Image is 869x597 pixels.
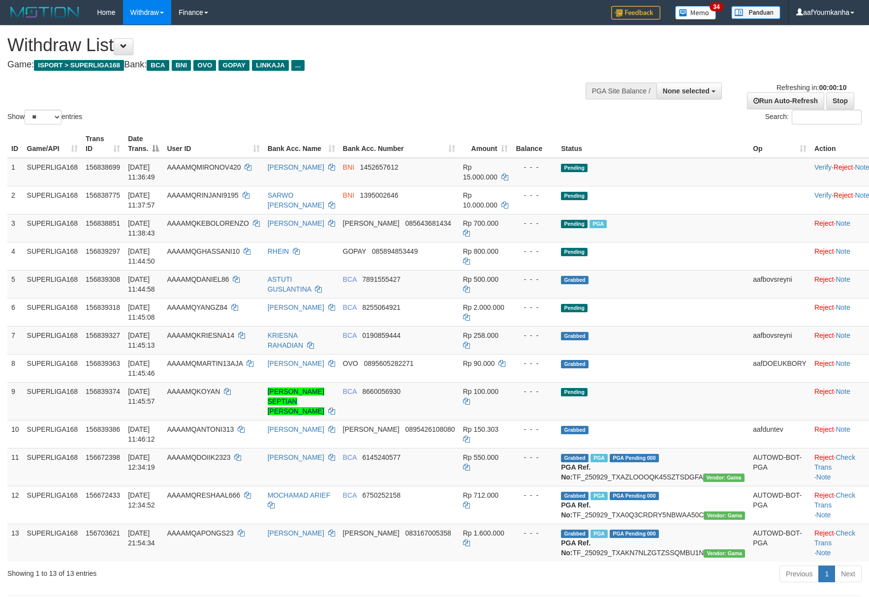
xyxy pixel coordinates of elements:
[86,388,120,395] span: 156839374
[463,247,498,255] span: Rp 800.000
[561,426,589,434] span: Grabbed
[516,452,553,462] div: - - -
[34,60,124,71] span: ISPORT > SUPERLIGA168
[557,448,749,486] td: TF_250929_TXAZLOOOQK45SZTSDGFA
[360,191,399,199] span: Copy 1395002646 to clipboard
[814,359,834,367] a: Reject
[7,186,23,214] td: 2
[834,163,853,171] a: Reject
[86,491,120,499] span: 156672433
[836,331,850,339] a: Note
[561,276,589,284] span: Grabbed
[268,303,324,311] a: [PERSON_NAME]
[7,35,569,55] h1: Withdraw List
[819,84,846,91] strong: 00:00:10
[343,303,357,311] span: BCA
[268,491,331,499] a: MOCHAMAD ARIEF
[516,424,553,434] div: - - -
[516,274,553,284] div: - - -
[405,219,451,227] span: Copy 085643681434 to clipboard
[747,92,824,109] a: Run Auto-Refresh
[128,388,155,405] span: [DATE] 11:45:57
[124,130,163,158] th: Date Trans.: activate to sort column descending
[749,270,810,298] td: aafbovsreyni
[23,242,82,270] td: SUPERLIGA168
[516,490,553,500] div: - - -
[561,530,589,538] span: Grabbed
[610,454,659,462] span: PGA Pending
[167,275,229,283] span: AAAAMQDANIEL86
[7,354,23,382] td: 8
[463,331,498,339] span: Rp 258.000
[268,275,311,293] a: ASTUTI GUSLANTINA
[23,326,82,354] td: SUPERLIGA168
[816,549,831,557] a: Note
[557,130,749,158] th: Status
[128,453,155,471] span: [DATE] 12:34:19
[343,331,357,339] span: BCA
[814,453,855,471] a: Check Trans
[561,248,588,256] span: Pending
[268,219,324,227] a: [PERSON_NAME]
[814,247,834,255] a: Reject
[836,359,850,367] a: Note
[703,474,745,482] span: Vendor URL: https://trx31.1velocity.biz
[167,191,239,199] span: AAAAMQRINJANI9195
[463,219,498,227] span: Rp 700.000
[7,130,23,158] th: ID
[252,60,289,71] span: LINKAJA
[362,491,401,499] span: Copy 6750252158 to clipboard
[405,425,455,433] span: Copy 0895426108080 to clipboard
[23,298,82,326] td: SUPERLIGA168
[814,529,834,537] a: Reject
[557,486,749,524] td: TF_250929_TXA0Q3CRDRY5NBWAA50C
[268,453,324,461] a: [PERSON_NAME]
[268,388,324,415] a: [PERSON_NAME] SEPTIAN [PERSON_NAME]
[610,530,659,538] span: PGA Pending
[86,275,120,283] span: 156839308
[516,162,553,172] div: - - -
[7,214,23,242] td: 3
[836,425,850,433] a: Note
[172,60,191,71] span: BNI
[710,2,723,11] span: 34
[561,539,590,557] b: PGA Ref. No:
[516,330,553,340] div: - - -
[268,247,289,255] a: RHEIN
[7,5,82,20] img: MOTION_logo.png
[343,388,357,395] span: BCA
[749,326,810,354] td: aafbovsreyni
[561,192,588,200] span: Pending
[7,420,23,448] td: 10
[814,453,834,461] a: Reject
[167,331,234,339] span: AAAAMQKRIESNA14
[561,304,588,312] span: Pending
[362,303,401,311] span: Copy 8255064921 to clipboard
[512,130,557,158] th: Balance
[167,453,230,461] span: AAAAMQDOIIK2323
[343,425,400,433] span: [PERSON_NAME]
[656,83,722,99] button: None selected
[128,275,155,293] span: [DATE] 11:44:58
[463,425,498,433] span: Rp 150.303
[7,448,23,486] td: 11
[610,492,659,500] span: PGA Pending
[463,163,497,181] span: Rp 15.000.000
[128,359,155,377] span: [DATE] 11:45:46
[343,491,357,499] span: BCA
[362,331,401,339] span: Copy 0190859444 to clipboard
[167,219,248,227] span: AAAAMQKEBOLORENZO
[749,524,810,562] td: AUTOWD-BOT-PGA
[23,382,82,420] td: SUPERLIGA168
[128,529,155,547] span: [DATE] 21:54:34
[268,359,324,367] a: [PERSON_NAME]
[128,191,155,209] span: [DATE] 11:37:57
[675,6,716,20] img: Button%20Memo.svg
[7,326,23,354] td: 7
[749,354,810,382] td: aafDOEUKBORY
[405,529,451,537] span: Copy 083167005358 to clipboard
[7,524,23,562] td: 13
[836,388,850,395] a: Note
[23,130,82,158] th: Game/API: activate to sort column ascending
[814,303,834,311] a: Reject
